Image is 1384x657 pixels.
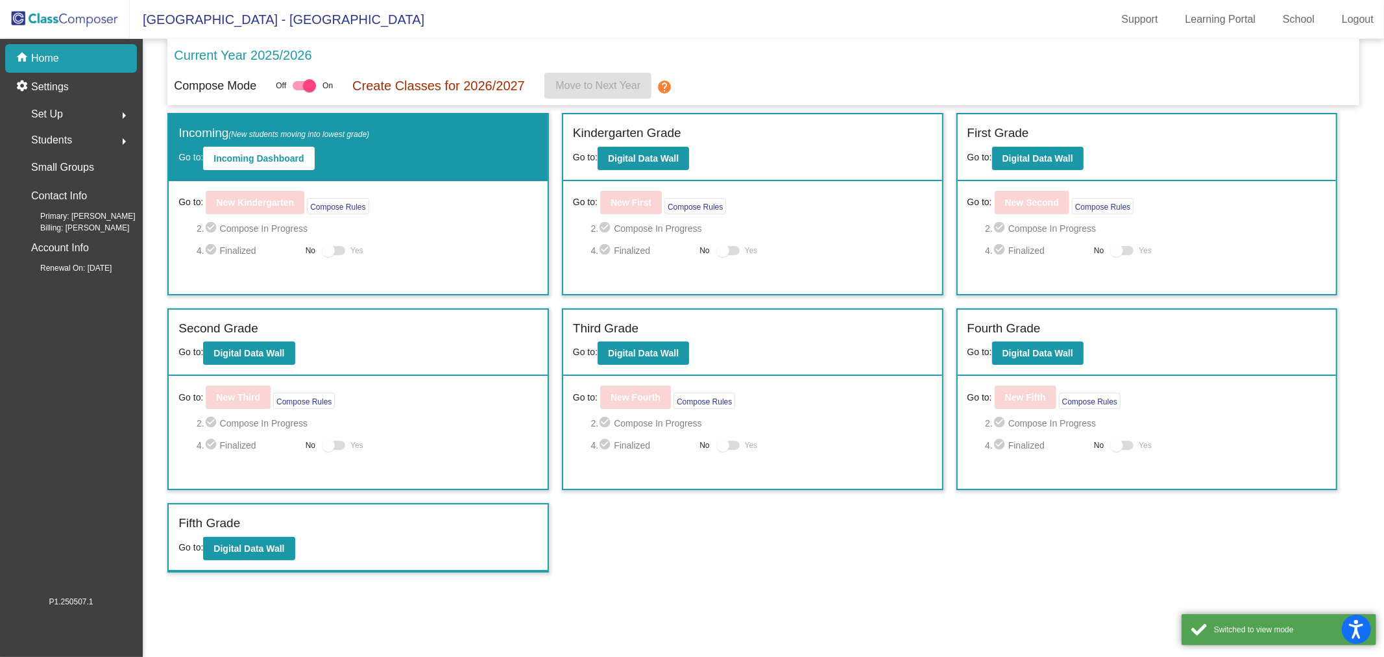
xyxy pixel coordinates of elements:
p: Account Info [31,239,89,257]
b: New Fourth [611,392,661,403]
button: Compose Rules [1072,198,1134,214]
label: Kindergarten Grade [573,124,681,143]
a: Support [1111,9,1169,30]
button: New First [600,191,662,214]
span: 4. Finalized [197,438,299,453]
label: Fourth Grade [967,319,1041,338]
a: School [1272,9,1325,30]
label: First Grade [967,124,1029,143]
p: Settings [31,79,69,95]
p: Home [31,51,59,66]
button: Digital Data Wall [203,537,295,560]
span: 2. Compose In Progress [985,221,1326,236]
button: Digital Data Wall [203,341,295,365]
span: 2. Compose In Progress [591,221,932,236]
button: Compose Rules [664,198,726,214]
mat-icon: check_circle [598,243,614,258]
button: Incoming Dashboard [203,147,314,170]
span: 2. Compose In Progress [591,415,932,431]
mat-icon: home [16,51,31,66]
span: Go to: [967,391,992,404]
button: Compose Rules [674,393,735,409]
span: Yes [1139,243,1152,258]
mat-icon: help [657,79,672,95]
span: 4. Finalized [985,438,1087,453]
button: Digital Data Wall [598,341,689,365]
span: Go to: [967,347,992,357]
span: No [1094,440,1104,451]
span: Yes [350,243,363,258]
button: Digital Data Wall [598,147,689,170]
span: Go to: [178,195,203,209]
span: Yes [745,243,758,258]
span: Yes [350,438,363,453]
span: No [306,245,315,256]
mat-icon: check_circle [993,415,1008,431]
span: Go to: [967,195,992,209]
span: Yes [1139,438,1152,453]
b: Incoming Dashboard [213,153,304,164]
span: Students [31,131,72,149]
span: No [306,440,315,451]
span: Go to: [573,391,598,404]
button: New Fifth [995,386,1056,409]
a: Logout [1331,9,1384,30]
span: Go to: [573,347,598,357]
mat-icon: check_circle [598,221,614,236]
mat-icon: check_circle [993,221,1008,236]
p: Small Groups [31,158,94,177]
span: Go to: [178,347,203,357]
span: (New students moving into lowest grade) [228,130,369,139]
button: New Kindergarten [206,191,304,214]
b: New First [611,197,651,208]
p: Current Year 2025/2026 [174,45,311,65]
mat-icon: arrow_right [116,108,132,123]
b: Digital Data Wall [213,348,284,358]
mat-icon: check_circle [993,438,1008,453]
mat-icon: check_circle [598,415,614,431]
span: Renewal On: [DATE] [19,262,112,274]
mat-icon: check_circle [598,438,614,453]
mat-icon: check_circle [204,438,220,453]
label: Fifth Grade [178,514,240,533]
mat-icon: check_circle [204,243,220,258]
mat-icon: settings [16,79,31,95]
span: Go to: [573,152,598,162]
span: 4. Finalized [197,243,299,258]
span: Go to: [178,542,203,552]
p: Compose Mode [174,77,256,95]
span: On [322,80,333,92]
span: Go to: [178,152,203,162]
b: Digital Data Wall [213,543,284,554]
p: Create Classes for 2026/2027 [352,76,525,95]
mat-icon: check_circle [204,221,220,236]
b: New Fifth [1005,392,1046,403]
span: No [699,245,709,256]
div: Switched to view mode [1214,624,1366,636]
span: Move to Next Year [555,80,640,91]
button: Digital Data Wall [992,147,1084,170]
b: New Third [216,392,260,403]
span: [GEOGRAPHIC_DATA] - [GEOGRAPHIC_DATA] [130,9,424,30]
span: Go to: [573,195,598,209]
mat-icon: check_circle [204,415,220,431]
span: 2. Compose In Progress [985,415,1326,431]
b: Digital Data Wall [608,348,679,358]
a: Learning Portal [1175,9,1267,30]
mat-icon: arrow_right [116,134,132,149]
button: Compose Rules [1059,393,1121,409]
span: 4. Finalized [591,438,694,453]
span: 2. Compose In Progress [197,415,538,431]
button: Digital Data Wall [992,341,1084,365]
button: Compose Rules [273,393,335,409]
span: Yes [745,438,758,453]
p: Contact Info [31,187,87,205]
button: New Third [206,386,271,409]
span: 4. Finalized [591,243,694,258]
span: Off [276,80,286,92]
span: Go to: [178,391,203,404]
b: Digital Data Wall [1002,348,1073,358]
span: 4. Finalized [985,243,1087,258]
label: Second Grade [178,319,258,338]
label: Incoming [178,124,369,143]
